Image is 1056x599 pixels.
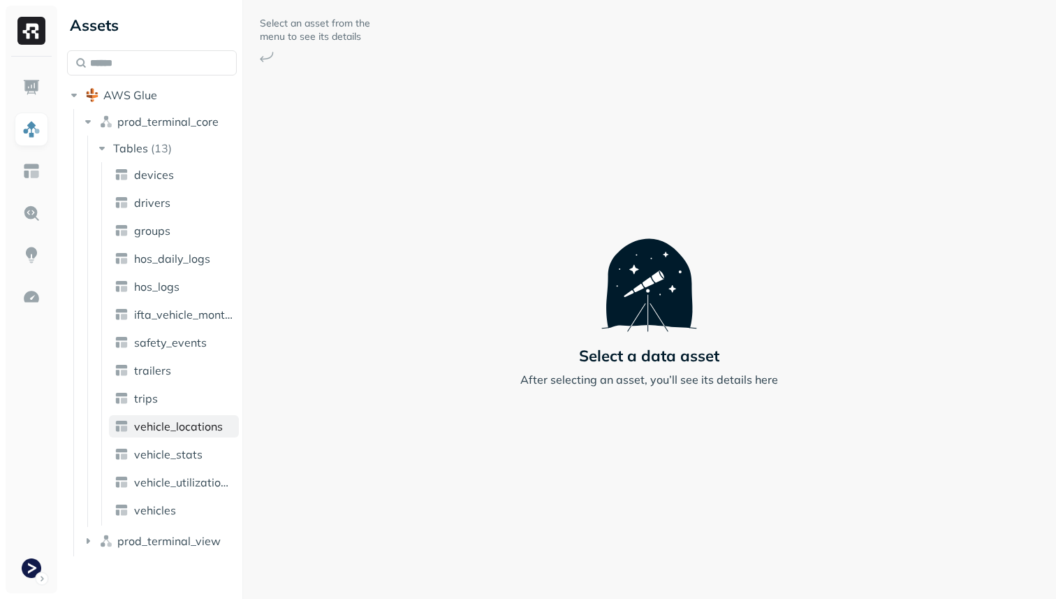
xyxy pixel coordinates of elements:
[109,443,239,466] a: vehicle_stats
[109,247,239,270] a: hos_daily_logs
[115,419,129,433] img: table
[109,275,239,298] a: hos_logs
[81,530,237,552] button: prod_terminal_view
[115,447,129,461] img: table
[134,252,210,266] span: hos_daily_logs
[17,17,45,45] img: Ryft
[109,415,239,438] a: vehicle_locations
[109,359,239,382] a: trailers
[95,137,238,159] button: Tables(13)
[103,88,157,102] span: AWS Glue
[109,303,239,326] a: ifta_vehicle_months
[134,224,170,238] span: groups
[134,280,179,294] span: hos_logs
[134,335,207,349] span: safety_events
[81,110,237,133] button: prod_terminal_core
[115,168,129,182] img: table
[117,115,219,129] span: prod_terminal_core
[115,475,129,489] img: table
[115,391,129,405] img: table
[260,52,274,62] img: Arrow
[115,503,129,517] img: table
[601,211,697,331] img: Telescope
[22,120,41,138] img: Assets
[134,391,158,405] span: trips
[134,168,174,182] span: devices
[67,14,237,36] div: Assets
[109,499,239,521] a: vehicles
[151,141,172,155] p: ( 13 )
[260,17,372,43] p: Select an asset from the menu to see its details
[115,252,129,266] img: table
[109,192,239,214] a: drivers
[579,346,719,366] p: Select a data asset
[113,141,148,155] span: Tables
[134,196,170,210] span: drivers
[22,204,41,222] img: Query Explorer
[109,387,239,410] a: trips
[99,534,113,548] img: namespace
[22,288,41,306] img: Optimization
[67,84,237,106] button: AWS Glue
[134,447,203,461] span: vehicle_stats
[520,371,778,388] p: After selecting an asset, you’ll see its details here
[115,308,129,322] img: table
[117,534,221,548] span: prod_terminal_view
[109,164,239,186] a: devices
[109,331,239,354] a: safety_events
[134,363,171,377] span: trailers
[22,558,41,578] img: Terminal
[134,475,233,489] span: vehicle_utilization_day
[115,280,129,294] img: table
[115,196,129,210] img: table
[99,115,113,129] img: namespace
[22,246,41,264] img: Insights
[22,162,41,180] img: Asset Explorer
[22,78,41,96] img: Dashboard
[134,308,233,322] span: ifta_vehicle_months
[85,88,99,102] img: root
[115,224,129,238] img: table
[109,219,239,242] a: groups
[134,419,223,433] span: vehicle_locations
[109,471,239,493] a: vehicle_utilization_day
[115,363,129,377] img: table
[134,503,176,517] span: vehicles
[115,335,129,349] img: table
